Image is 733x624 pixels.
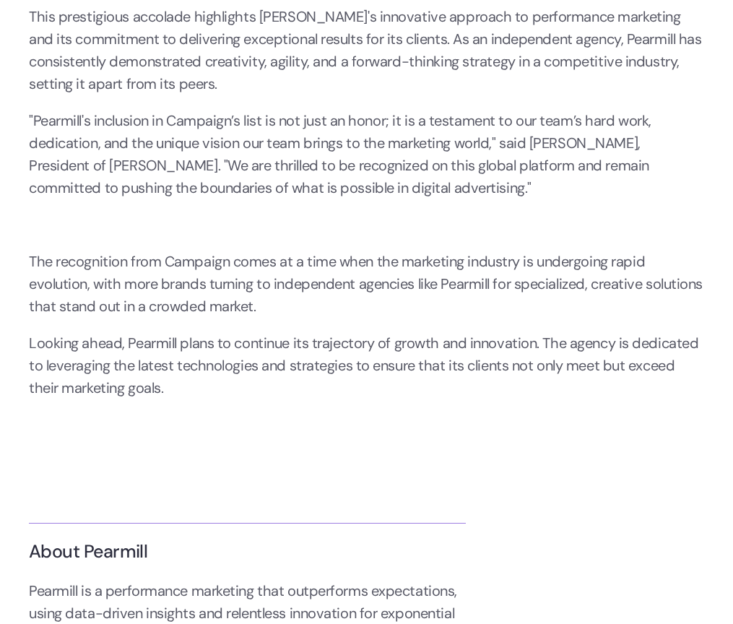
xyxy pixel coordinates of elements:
[29,110,704,199] p: "Pearmill's inclusion in Campaign’s list is not just an honor; it is a testament to our team’s ha...
[29,251,704,318] p: The recognition from Campaign comes at a time when the marketing industry is undergoing rapid evo...
[29,414,704,436] p: ‍
[29,214,704,236] p: ‍
[29,6,704,95] p: This prestigious accolade highlights [PERSON_NAME]'s innovative approach to performance marketing...
[29,332,704,399] p: Looking ahead, Pearmill plans to continue its trajectory of growth and innovation. The agency is ...
[29,542,466,562] h3: About Pearmill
